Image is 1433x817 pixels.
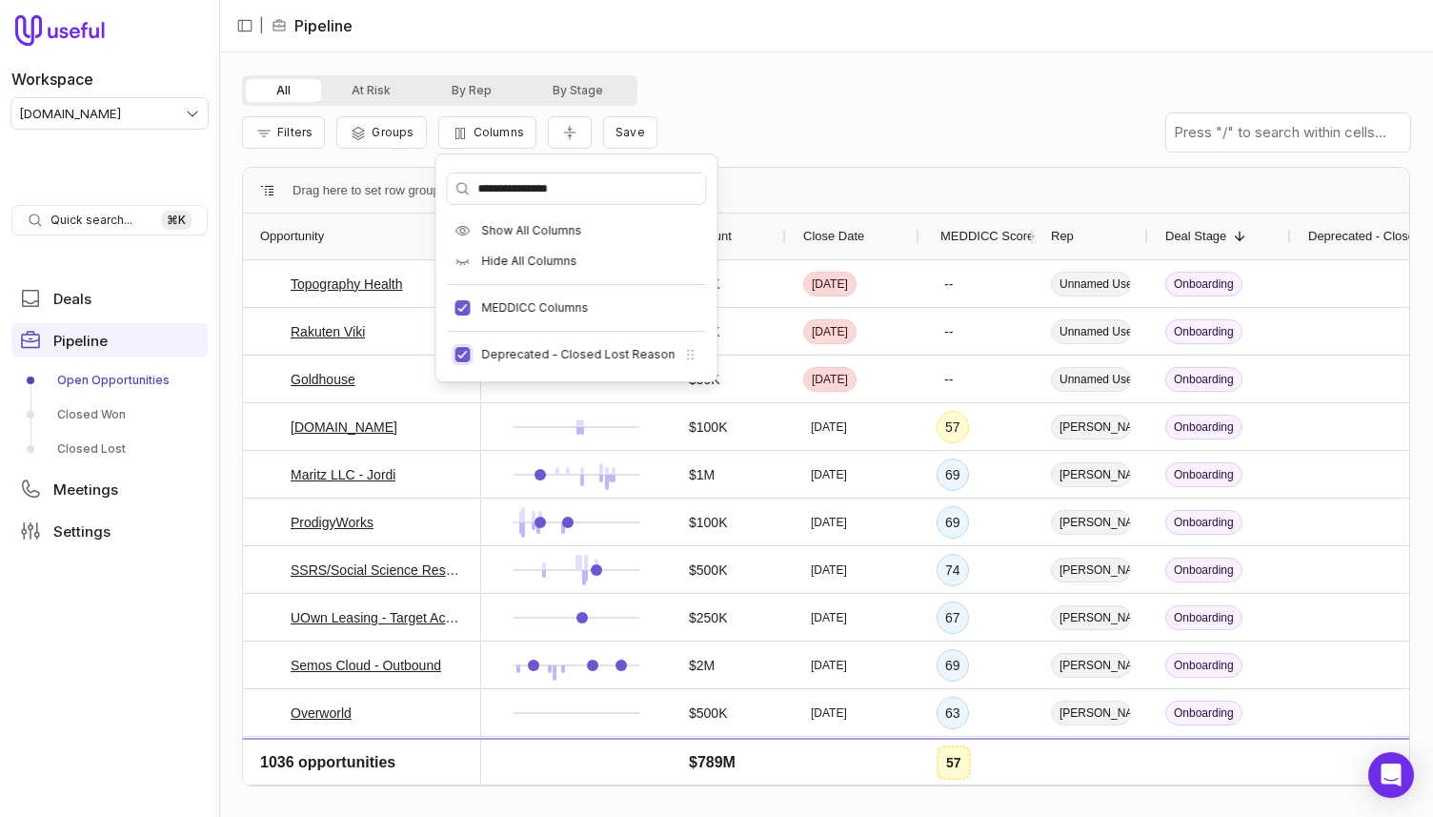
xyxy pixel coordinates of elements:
[1165,701,1242,725] span: Onboarding
[522,79,634,102] button: By Stage
[1165,225,1226,248] span: Deal Stage
[937,459,969,491] div: 69
[482,254,577,269] span: Hide All Columns
[231,11,259,40] button: Collapse sidebar
[811,515,847,530] time: [DATE]
[259,14,264,37] span: |
[1165,367,1242,392] span: Onboarding
[689,559,727,582] span: $500K
[291,463,395,486] a: Maritz LLC - Jordi
[291,511,373,534] a: ProdigyWorks
[812,324,848,339] time: [DATE]
[291,273,403,296] a: Topography Health
[803,225,864,248] span: Close Date
[260,225,324,248] span: Opportunity
[336,116,426,149] button: Group Pipeline
[1166,113,1410,152] input: Press "/" to search within cells...
[1165,415,1242,439] span: Onboarding
[482,347,676,362] label: Deprecated - Closed Lost Reason
[811,467,847,482] time: [DATE]
[1368,752,1414,798] div: Open Intercom Messenger
[50,213,132,228] span: Quick search...
[548,116,592,150] button: Collapse all rows
[603,116,657,149] button: Create a new saved view
[272,14,353,37] li: Pipeline
[1051,701,1131,725] span: [PERSON_NAME]
[1051,225,1074,248] span: Rep
[1165,653,1242,678] span: Onboarding
[812,276,848,292] time: [DATE]
[438,116,536,149] button: Columns
[291,320,365,343] a: Rakuten Viki
[291,654,441,677] a: Semos Cloud - Outbound
[937,554,969,586] div: 74
[1051,319,1131,344] span: Unnamed User
[277,125,313,139] span: Filters
[372,125,414,139] span: Groups
[616,125,645,139] span: Save
[291,368,355,391] a: Goldhouse
[53,334,108,348] span: Pipeline
[482,300,589,316] label: MEDDICC Columns
[811,419,847,435] time: [DATE]
[937,697,969,729] div: 63
[1165,272,1242,296] span: Onboarding
[937,602,969,634] div: 67
[482,223,582,238] span: Show All Columns
[937,649,969,682] div: 69
[811,658,847,673] time: [DATE]
[1165,605,1242,630] span: Onboarding
[291,416,397,439] a: [DOMAIN_NAME]
[474,125,524,139] span: Columns
[293,179,446,202] div: Row Groups
[161,211,192,230] kbd: ⌘ K
[1051,415,1131,439] span: [PERSON_NAME]
[1051,653,1131,678] span: [PERSON_NAME]
[53,524,111,539] span: Settings
[811,753,847,768] time: [DATE]
[53,482,118,497] span: Meetings
[246,79,321,102] button: All
[11,399,208,430] a: Closed Won
[937,411,969,443] div: 57
[242,116,325,149] button: Filter Pipeline
[11,365,208,396] a: Open Opportunities
[291,749,379,772] a: Doordash - UX
[11,68,93,91] label: Workspace
[811,562,847,578] time: [DATE]
[11,514,208,548] a: Settings
[1165,319,1242,344] span: Onboarding
[321,79,421,102] button: At Risk
[11,323,208,357] a: Pipeline
[421,79,522,102] button: By Rep
[293,179,446,202] span: Drag here to set row groups
[811,705,847,721] time: [DATE]
[1051,462,1131,487] span: [PERSON_NAME]
[1051,605,1131,630] span: [PERSON_NAME]
[689,654,715,677] span: $2M
[937,364,960,395] div: --
[291,559,464,582] a: SSRS/Social Science Research Solutions
[937,214,1017,259] div: MEDDICC Score
[689,749,727,772] span: $600K
[1051,367,1131,392] span: Unnamed User
[53,292,91,306] span: Deals
[689,416,727,439] span: $100K
[1051,748,1131,773] span: [PERSON_NAME]
[1051,510,1131,535] span: [PERSON_NAME]
[1165,510,1242,535] span: Onboarding
[689,511,727,534] span: $100K
[689,702,727,725] span: $500K
[940,225,1034,248] span: MEDDICC Score
[937,317,960,347] div: --
[1165,748,1242,773] span: Onboarding
[448,174,706,204] input: Search columns
[689,463,715,486] span: $1M
[11,472,208,506] a: Meetings
[812,372,848,387] time: [DATE]
[291,702,352,725] a: Overworld
[1165,462,1242,487] span: Onboarding
[811,610,847,625] time: [DATE]
[11,365,208,464] div: Pipeline submenu
[11,434,208,464] a: Closed Lost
